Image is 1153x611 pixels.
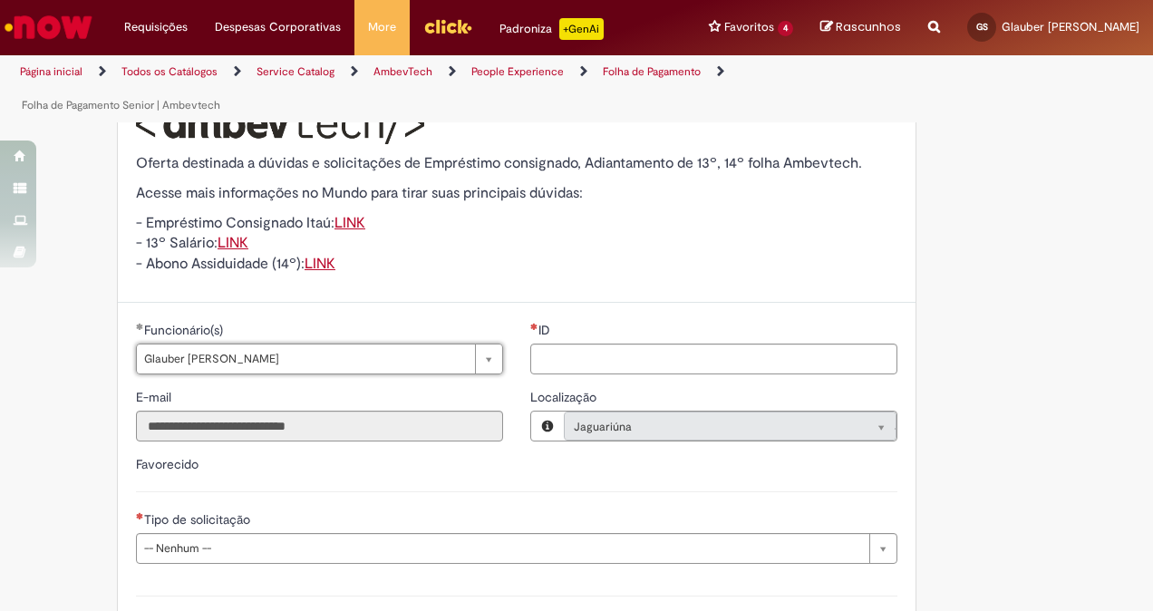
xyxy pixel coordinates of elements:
span: Tipo de solicitação [144,511,254,528]
span: Rascunhos [836,18,901,35]
a: LINK [334,214,365,232]
span: - 13º Salário: [136,234,248,252]
a: LINK [305,255,335,273]
a: Folha de Pagamento [603,64,701,79]
span: - Abono Assiduidade (14º): [136,255,335,273]
span: More [368,18,396,36]
a: Todos os Catálogos [121,64,218,79]
a: Página inicial [20,64,82,79]
div: Padroniza [499,18,604,40]
span: Glauber [PERSON_NAME] [1002,19,1139,34]
span: Funcionário(s) [144,322,227,338]
span: Oferta destinada a dúvidas e solicitações de Empréstimo consignado, Adiantamento de 13º, 14º folh... [136,154,862,172]
span: ID [538,322,554,338]
a: Rascunhos [820,19,901,36]
label: Somente leitura - E-mail [136,388,175,406]
img: ServiceNow [2,9,95,45]
a: People Experience [471,64,564,79]
span: Despesas Corporativas [215,18,341,36]
a: JaguariúnaLimpar campo Localização [564,412,896,441]
ul: Trilhas de página [14,55,755,122]
span: Favoritos [724,18,774,36]
span: Glauber [PERSON_NAME] [144,344,466,373]
label: Somente leitura - Localização [530,388,600,406]
span: Requisições [124,18,188,36]
span: 4 [778,21,793,36]
img: click_logo_yellow_360x200.png [423,13,472,40]
a: Service Catalog [257,64,334,79]
span: Somente leitura - E-mail [136,389,175,405]
a: LINK [218,234,248,252]
span: Necessários [136,512,144,519]
a: Folha de Pagamento Senior | Ambevtech [22,98,220,112]
span: Localização [530,389,600,405]
span: Jaguariúna [574,412,850,441]
span: -- Nenhum -- [144,534,860,563]
span: GS [976,21,988,33]
input: ID [530,344,897,374]
span: Necessários [530,323,538,330]
span: - Empréstimo Consignado Itaú: [136,214,365,232]
a: AmbevTech [373,64,432,79]
label: Favorecido [136,456,199,472]
span: Acesse mais informações no Mundo para tirar suas principais dúvidas: [136,184,583,202]
input: E-mail [136,411,503,441]
span: Obrigatório Preenchido [136,323,144,330]
p: +GenAi [559,18,604,40]
button: Localização, Visualizar este registro Jaguariúna [531,412,564,441]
